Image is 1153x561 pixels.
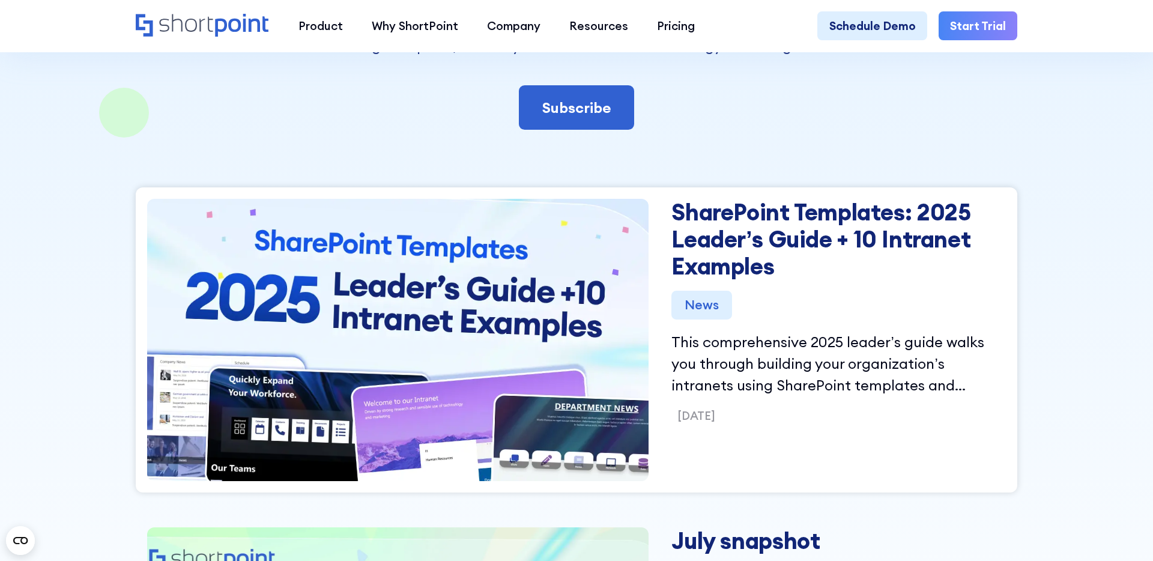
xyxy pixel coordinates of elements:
[569,17,628,35] div: Resources
[677,407,715,425] p: [DATE]
[487,17,540,35] div: Company
[6,526,35,555] button: Open CMP widget
[657,17,695,35] div: Pricing
[671,291,731,320] div: News
[937,422,1153,561] iframe: Chat Widget
[939,11,1017,40] a: Start Trial
[473,11,555,40] a: Company
[372,17,458,35] div: Why ShortPoint
[671,331,1006,396] p: This comprehensive 2025 leader’s guide walks you through building your organization’s intranets u...
[671,199,1006,279] a: SharePoint Templates: 2025 Leader’s Guide + 10 Intranet Examples
[298,17,343,35] div: Product
[136,14,270,39] a: Home
[357,11,473,40] a: Why ShortPoint
[671,526,820,555] a: July snapshot
[555,11,643,40] a: Resources
[817,11,927,40] a: Schedule Demo
[643,11,709,40] a: Pricing
[519,85,634,130] a: Subscribe
[284,11,357,40] a: Product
